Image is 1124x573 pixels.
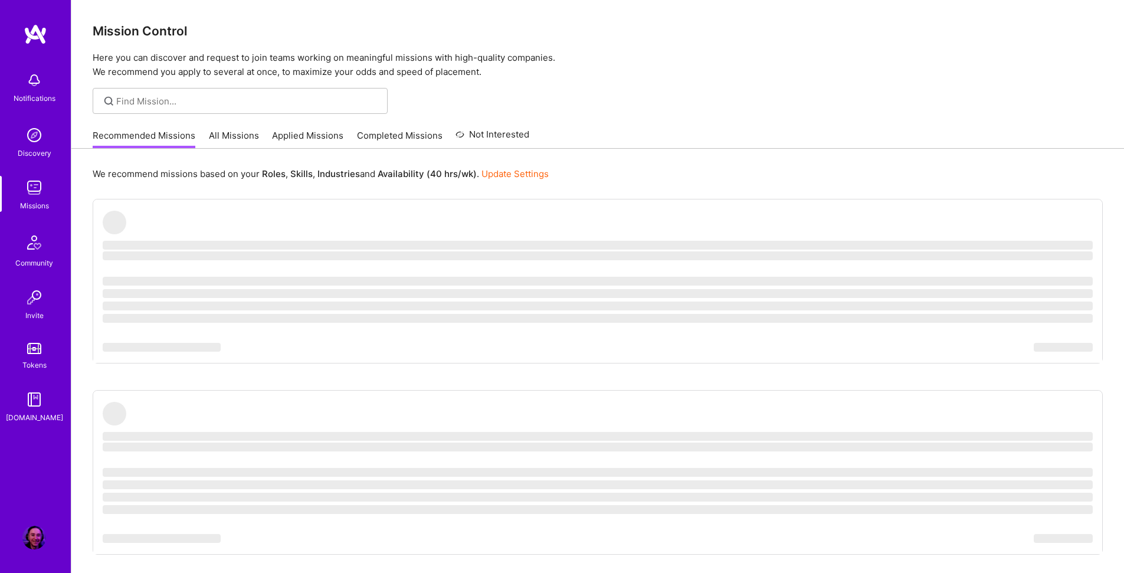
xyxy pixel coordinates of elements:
[290,168,313,179] b: Skills
[24,24,47,45] img: logo
[116,95,379,107] input: Find Mission...
[209,129,259,149] a: All Missions
[15,257,53,269] div: Community
[25,309,44,322] div: Invite
[22,526,46,549] img: User Avatar
[93,168,549,180] p: We recommend missions based on your , , and .
[18,147,51,159] div: Discovery
[357,129,443,149] a: Completed Missions
[262,168,286,179] b: Roles
[481,168,549,179] a: Update Settings
[22,388,46,411] img: guide book
[93,129,195,149] a: Recommended Missions
[27,343,41,354] img: tokens
[14,92,55,104] div: Notifications
[93,24,1103,38] h3: Mission Control
[22,123,46,147] img: discovery
[22,359,47,371] div: Tokens
[317,168,360,179] b: Industries
[102,94,116,108] i: icon SearchGrey
[6,411,63,424] div: [DOMAIN_NAME]
[22,68,46,92] img: bell
[22,286,46,309] img: Invite
[20,228,48,257] img: Community
[20,199,49,212] div: Missions
[19,526,49,549] a: User Avatar
[456,127,529,149] a: Not Interested
[93,51,1103,79] p: Here you can discover and request to join teams working on meaningful missions with high-quality ...
[22,176,46,199] img: teamwork
[378,168,477,179] b: Availability (40 hrs/wk)
[272,129,343,149] a: Applied Missions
